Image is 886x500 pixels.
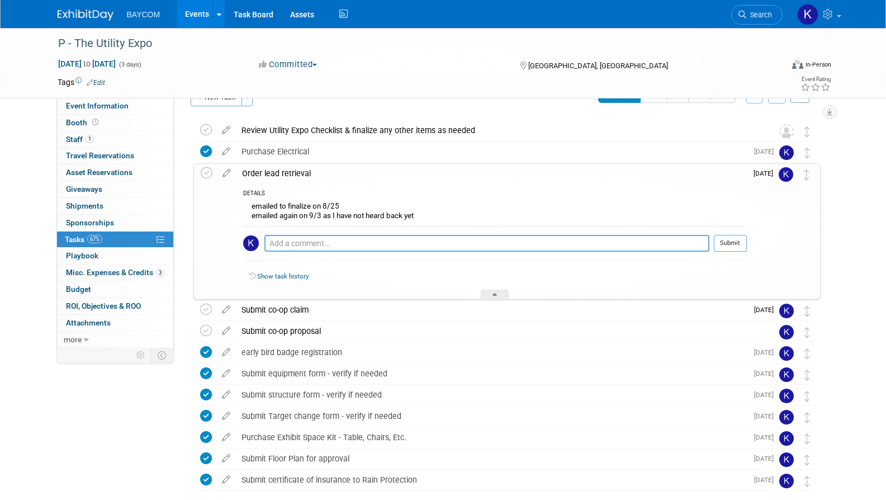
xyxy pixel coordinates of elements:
[57,248,173,264] a: Playbook
[779,474,794,488] img: Kayla Novak
[216,305,236,315] a: edit
[243,235,259,251] img: Kayla Novak
[754,169,779,177] span: [DATE]
[804,169,809,180] i: Move task
[216,454,236,464] a: edit
[57,115,173,131] a: Booth
[66,118,101,127] span: Booth
[528,62,668,70] span: [GEOGRAPHIC_DATA], [GEOGRAPHIC_DATA]
[58,77,105,88] td: Tags
[66,185,102,194] span: Giveaways
[797,4,818,25] img: Kayla Novak
[746,11,772,19] span: Search
[800,77,831,82] div: Event Rating
[779,431,794,446] img: Kayla Novak
[754,476,779,484] span: [DATE]
[216,147,236,157] a: edit
[217,168,236,178] a: edit
[236,142,747,161] div: Purchase Electrical
[779,452,794,467] img: Kayla Novak
[216,347,236,357] a: edit
[66,218,114,227] span: Sponsorships
[804,148,810,158] i: Move task
[57,332,173,348] a: more
[236,121,757,140] div: Review Utility Expo Checklist & finalize any other items as needed
[57,131,173,148] a: Staff1
[57,181,173,197] a: Giveaways
[779,325,794,339] img: Kayla Novak
[804,327,810,338] i: Move task
[754,148,779,155] span: [DATE]
[66,135,94,144] span: Staff
[57,148,173,164] a: Travel Reservations
[64,335,82,344] span: more
[779,145,794,160] img: Kayla Novak
[66,168,132,177] span: Asset Reservations
[57,215,173,231] a: Sponsorships
[236,164,747,183] div: Order lead retrieval
[66,101,129,110] span: Event Information
[216,369,236,379] a: edit
[236,428,747,447] div: Purchase Exhibit Space Kit - Table, Chairs, Etc.
[216,432,236,442] a: edit
[236,407,747,426] div: Submit Target change form - verify if needed
[57,232,173,248] a: Tasks67%
[66,251,98,260] span: Playbook
[804,126,810,137] i: Move task
[90,118,101,126] span: Booth not reserved yet
[66,201,103,210] span: Shipments
[57,315,173,331] a: Attachments
[216,475,236,485] a: edit
[236,364,747,383] div: Submit equipment form - verify if needed
[804,433,810,444] i: Move task
[754,391,779,399] span: [DATE]
[804,348,810,359] i: Move task
[731,5,783,25] a: Search
[754,433,779,441] span: [DATE]
[243,190,747,199] div: DETAILS
[87,79,105,87] a: Edit
[779,346,794,361] img: Kayla Novak
[754,455,779,463] span: [DATE]
[57,98,173,114] a: Event Information
[779,167,793,182] img: Kayla Novak
[754,370,779,378] span: [DATE]
[87,235,102,243] span: 67%
[804,306,810,317] i: Move task
[127,10,160,19] span: BAYCOM
[779,304,794,318] img: Kayla Novak
[804,455,810,465] i: Move task
[792,60,803,69] img: Format-Inperson.png
[754,306,779,314] span: [DATE]
[717,58,832,75] div: Event Format
[779,124,794,139] img: Unassigned
[779,367,794,382] img: Kayla Novak
[66,151,134,160] span: Travel Reservations
[236,470,747,489] div: Submit certificate of insurance to Rain Protection
[236,300,747,319] div: Submit co-op claim
[118,61,141,68] span: (3 days)
[804,391,810,402] i: Move task
[57,198,173,214] a: Shipments
[58,10,113,21] img: ExhibitDay
[54,34,766,54] div: P - The Utility Expo
[66,285,91,294] span: Budget
[65,235,102,244] span: Tasks
[216,411,236,421] a: edit
[57,164,173,181] a: Asset Reservations
[236,385,747,404] div: Submit structure form - verify if needed
[714,235,747,252] button: Submit
[156,268,164,277] span: 3
[57,281,173,298] a: Budget
[150,348,173,362] td: Toggle Event Tabs
[754,412,779,420] span: [DATE]
[255,59,321,70] button: Committed
[804,370,810,380] i: Move task
[804,476,810,487] i: Move task
[243,199,747,225] div: emailed to finalize on 8/25 emailed again on 9/3 as I have not heard back yet
[216,125,236,135] a: edit
[236,343,747,362] div: early bird badge registration
[86,135,94,143] span: 1
[779,410,794,424] img: Kayla Novak
[66,268,164,277] span: Misc. Expenses & Credits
